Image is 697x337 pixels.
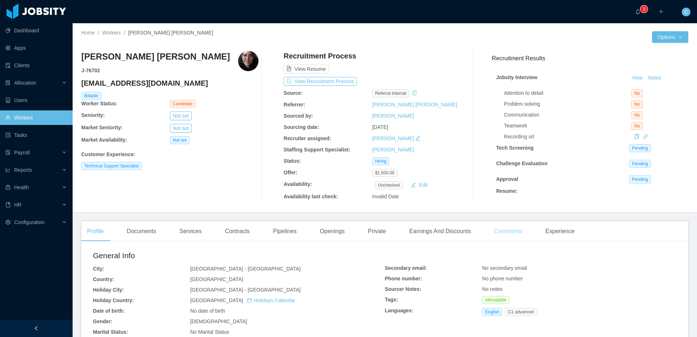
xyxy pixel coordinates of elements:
[629,160,651,168] span: Pending
[284,194,338,199] b: Availability last check:
[385,308,413,313] b: Languages:
[81,101,117,106] b: Worker Status:
[81,68,100,73] strong: J- 76702
[247,297,295,303] a: icon: calendarHolidays Calendar
[81,137,127,143] b: Market Availability:
[247,298,252,303] i: icon: calendar
[492,54,688,63] h3: Recruitment Results
[284,170,297,175] b: Offer:
[684,8,688,16] span: C
[496,161,548,166] strong: Challenge Evaluation
[482,286,502,292] span: No notes
[634,134,639,139] i: icon: copy
[540,221,580,241] div: Experience
[284,65,329,73] button: icon: file-textView Resume
[5,167,11,172] i: icon: line-chart
[170,111,192,120] button: Not set
[5,58,67,73] a: icon: auditClients
[505,308,537,316] span: C1 advanced
[488,221,528,241] div: Comments
[170,100,196,108] span: Candidate
[496,145,534,151] strong: Tech Screening
[412,90,417,96] i: icon: history
[496,176,518,182] strong: Approval
[81,92,101,100] span: Billable
[385,286,421,292] b: Sourcer Notes:
[81,30,95,36] a: Home
[635,9,640,14] i: icon: bell
[372,194,399,199] span: Invalid Date
[5,220,11,225] i: icon: setting
[643,5,645,13] p: 3
[504,89,631,97] div: Attention to detail
[284,77,357,86] button: icon: exportView Recruitment Process
[93,308,125,314] b: Date of birth:
[284,181,312,187] b: Availability:
[190,308,225,314] span: No date of birth
[372,113,414,119] a: [PERSON_NAME]
[631,122,643,130] span: No
[482,308,502,316] span: English
[5,128,67,142] a: icon: profileTasks
[124,30,125,36] span: /
[629,175,651,183] span: Pending
[14,167,32,173] span: Reports
[219,221,256,241] div: Contracts
[81,51,230,62] h3: [PERSON_NAME] [PERSON_NAME]
[284,113,313,119] b: Sourced by:
[81,112,105,118] b: Seniority:
[102,30,121,36] a: Workers
[284,66,329,72] a: icon: file-textView Resume
[128,30,213,36] span: [PERSON_NAME] [PERSON_NAME]
[372,89,409,97] span: Referral internal
[643,134,648,139] a: icon: link
[98,30,99,36] span: /
[14,202,21,208] span: HR
[174,221,207,241] div: Services
[372,157,389,165] span: Hiring
[372,169,397,177] span: $1,500.00
[170,124,192,133] button: Not set
[81,125,123,130] b: Market Seniority:
[645,74,664,82] button: Notes
[93,318,113,324] b: Gender:
[81,78,258,88] h4: [EMAIL_ADDRESS][DOMAIN_NAME]
[631,111,643,119] span: No
[640,5,648,13] sup: 3
[415,136,420,141] i: icon: edit
[284,102,305,107] b: Referrer:
[284,90,302,96] b: Source:
[190,266,301,272] span: [GEOGRAPHIC_DATA] - [GEOGRAPHIC_DATA]
[385,265,427,271] b: Secondary email:
[284,124,319,130] b: Sourcing date:
[93,297,134,303] b: Holiday Country:
[284,158,301,164] b: Status:
[408,180,431,189] button: icon: editEdit
[372,124,388,130] span: [DATE]
[652,31,688,43] button: Optionsicon: down
[629,144,651,152] span: Pending
[634,133,639,141] div: Copy
[629,75,645,81] a: View
[93,287,124,293] b: Holiday City:
[81,151,135,157] b: Customer Experience :
[5,110,67,125] a: icon: userWorkers
[190,329,229,335] span: No Marital Status
[190,287,301,293] span: [GEOGRAPHIC_DATA] - [GEOGRAPHIC_DATA]
[238,51,258,71] img: 7bc9bf57-bf7c-4cb0-99cd-72ff2d1b9f92_68e6791430fef-400w.png
[504,133,631,141] div: Recording url
[5,93,67,107] a: icon: robotUsers
[482,296,509,304] span: Allocatable
[14,184,29,190] span: Health
[372,147,414,153] a: [PERSON_NAME]
[14,80,36,86] span: Allocation
[631,100,643,108] span: No
[14,219,44,225] span: Configuration
[372,102,457,107] a: [PERSON_NAME] [PERSON_NAME]
[284,135,331,141] b: Recruiter assigned:
[372,135,414,141] a: [PERSON_NAME]
[482,276,523,281] span: No phone number
[93,329,128,335] b: Marital Status:
[631,89,643,97] span: No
